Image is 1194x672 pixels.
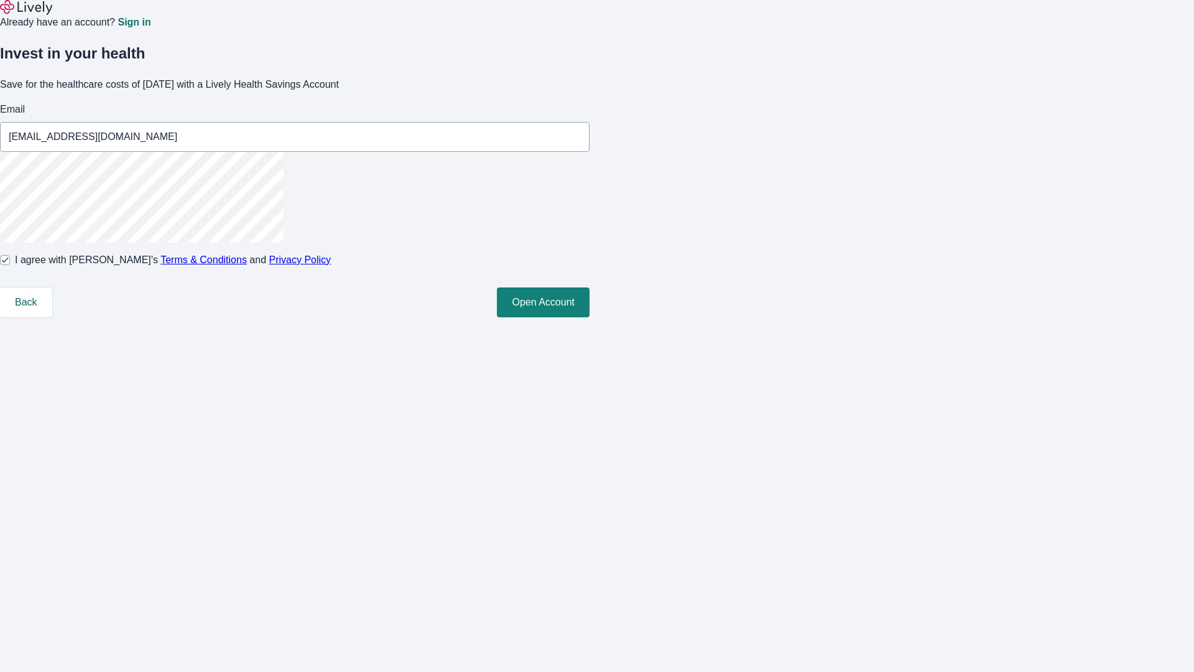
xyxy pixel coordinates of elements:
[269,254,331,265] a: Privacy Policy
[497,287,590,317] button: Open Account
[15,253,331,268] span: I agree with [PERSON_NAME]’s and
[160,254,247,265] a: Terms & Conditions
[118,17,150,27] a: Sign in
